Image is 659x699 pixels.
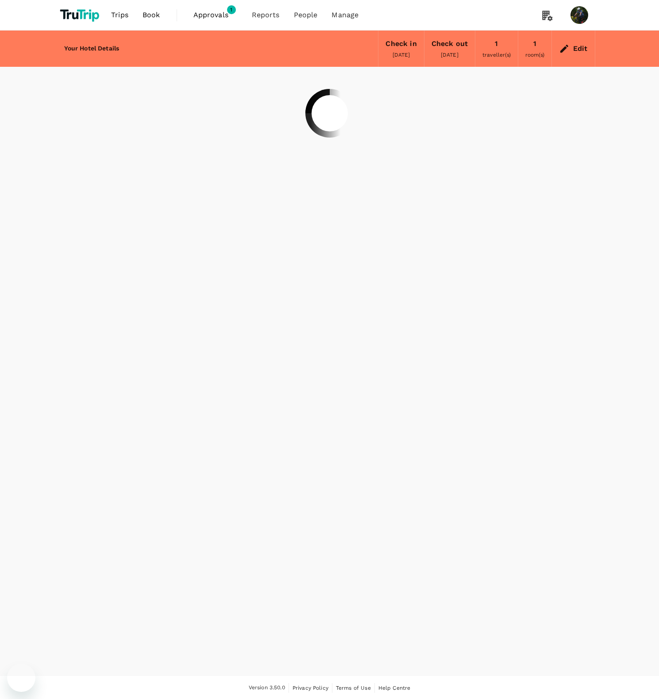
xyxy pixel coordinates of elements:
span: Version 3.50.0 [249,684,285,692]
span: Approvals [193,10,238,20]
iframe: Button to launch messaging window [7,664,35,692]
div: 1 [533,38,536,50]
span: traveller(s) [482,52,511,58]
a: Terms of Use [336,683,371,693]
a: Privacy Policy [293,683,328,693]
img: TruTrip logo [57,5,104,25]
span: 1 [227,5,236,14]
span: [DATE] [393,52,410,58]
div: Edit [573,42,588,55]
span: Reports [252,10,280,20]
span: [DATE] [441,52,459,58]
span: room(s) [525,52,544,58]
span: Manage [331,10,358,20]
span: Book [143,10,160,20]
a: Help Centre [378,683,411,693]
div: 1 [495,38,498,50]
span: Privacy Policy [293,685,328,691]
span: People [294,10,318,20]
div: Check out [432,38,468,50]
h6: Your Hotel Details [64,44,119,54]
div: Check in [385,38,416,50]
span: Help Centre [378,685,411,691]
span: Trips [111,10,128,20]
span: Terms of Use [336,685,371,691]
img: Sunandar Sunandar [570,6,588,24]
